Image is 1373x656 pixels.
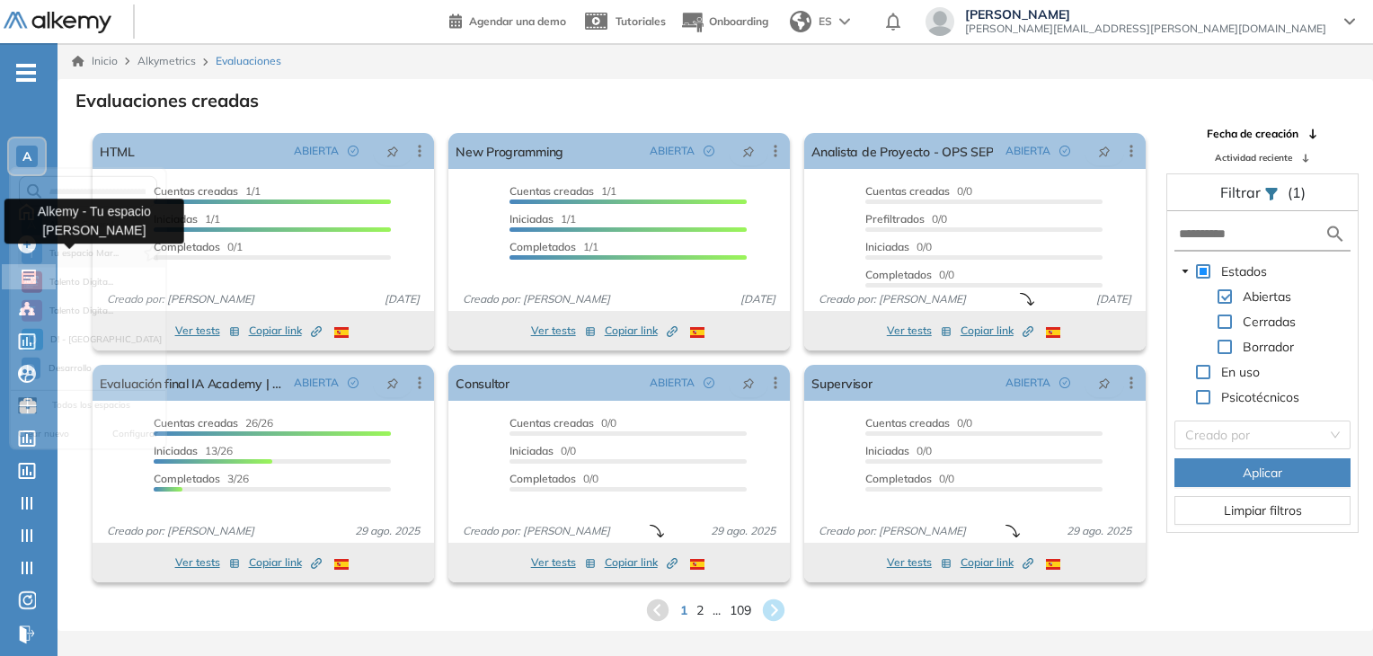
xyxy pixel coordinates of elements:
[704,377,714,388] span: check-circle
[680,3,768,41] button: Onboarding
[249,320,322,341] button: Copiar link
[154,184,238,198] span: Cuentas creadas
[865,240,909,253] span: Iniciadas
[729,368,768,397] button: pushpin
[650,375,695,391] span: ABIERTA
[509,472,576,485] span: Completados
[1220,183,1264,201] span: Filtrar
[713,601,721,620] span: ...
[961,320,1033,341] button: Copiar link
[22,149,31,164] span: A
[373,368,412,397] button: pushpin
[154,240,220,253] span: Completados
[26,368,35,383] span: D
[249,323,322,339] span: Copiar link
[509,240,576,253] span: Completados
[865,184,972,198] span: 0/0
[1046,327,1060,338] img: ESP
[865,212,947,226] span: 0/0
[1059,523,1138,539] span: 29 ago. 2025
[456,523,617,539] span: Creado por: [PERSON_NAME]
[154,240,243,253] span: 0/1
[1221,263,1267,279] span: Estados
[216,53,281,69] span: Evaluaciones
[1218,261,1271,282] span: Estados
[1098,376,1111,390] span: pushpin
[1283,570,1373,656] iframe: Chat Widget
[1046,559,1060,570] img: ESP
[18,434,69,448] button: Crear nuevo
[1243,288,1291,305] span: Abiertas
[52,405,130,420] div: Todos los espacios
[961,323,1033,339] span: Copiar link
[154,472,249,485] span: 3/26
[1098,144,1111,158] span: pushpin
[48,368,93,383] span: Desarrollo
[1239,336,1298,358] span: Borrador
[509,444,554,457] span: Iniciadas
[865,268,932,281] span: Completados
[696,601,704,620] span: 2
[811,291,973,307] span: Creado por: [PERSON_NAME]
[680,601,687,620] span: 1
[469,14,566,28] span: Agendar una demo
[819,13,832,30] span: ES
[811,133,993,169] a: Analista de Proyecto - OPS SEP
[1174,458,1351,487] button: Aplicar
[249,554,322,571] span: Copiar link
[28,311,35,325] span: T
[377,291,427,307] span: [DATE]
[865,472,932,485] span: Completados
[865,240,932,253] span: 0/0
[154,444,198,457] span: Iniciadas
[704,523,783,539] span: 29 ago. 2025
[50,340,165,354] span: D! - [GEOGRAPHIC_DATA] 17
[509,184,594,198] span: Cuentas creadas
[509,472,598,485] span: 0/0
[509,184,616,198] span: 1/1
[887,552,952,573] button: Ver tests
[4,12,111,34] img: Logo
[605,554,678,571] span: Copiar link
[49,253,120,268] span: Tu espacio Mar...
[1218,386,1303,408] span: Psicotécnicos
[1174,496,1351,525] button: Limpiar filtros
[965,7,1326,22] span: [PERSON_NAME]
[509,416,594,430] span: Cuentas creadas
[1224,501,1302,520] span: Limpiar filtros
[704,146,714,156] span: check-circle
[28,340,37,354] span: D
[154,212,220,226] span: 1/1
[509,444,576,457] span: 0/0
[1243,339,1294,355] span: Borrador
[839,18,850,25] img: arrow
[865,472,954,485] span: 0/0
[386,144,399,158] span: pushpin
[729,137,768,165] button: pushpin
[509,212,576,226] span: 1/1
[154,444,233,457] span: 13/26
[373,137,412,165] button: pushpin
[456,133,563,169] a: New Programming
[348,377,359,388] span: check-circle
[965,22,1326,36] span: [PERSON_NAME][EMAIL_ADDRESS][PERSON_NAME][DOMAIN_NAME]
[865,416,972,430] span: 0/0
[24,282,39,297] img: https://assets.alkemy.org/workspaces/620/d203e0be-08f6-444b-9eae-a92d815a506f.png
[1221,389,1299,405] span: Psicotécnicos
[865,184,950,198] span: Cuentas creadas
[865,444,909,457] span: Iniciadas
[294,143,339,159] span: ABIERTA
[1207,126,1298,142] span: Fecha de creación
[1243,314,1296,330] span: Cerradas
[605,552,678,573] button: Copiar link
[137,54,196,67] span: Alkymetrics
[334,327,349,338] img: ESP
[509,212,554,226] span: Iniciadas
[294,375,339,391] span: ABIERTA
[730,601,751,620] span: 109
[100,523,261,539] span: Creado por: [PERSON_NAME]
[509,240,598,253] span: 1/1
[509,416,616,430] span: 0/0
[865,268,954,281] span: 0/0
[1288,182,1306,203] span: (1)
